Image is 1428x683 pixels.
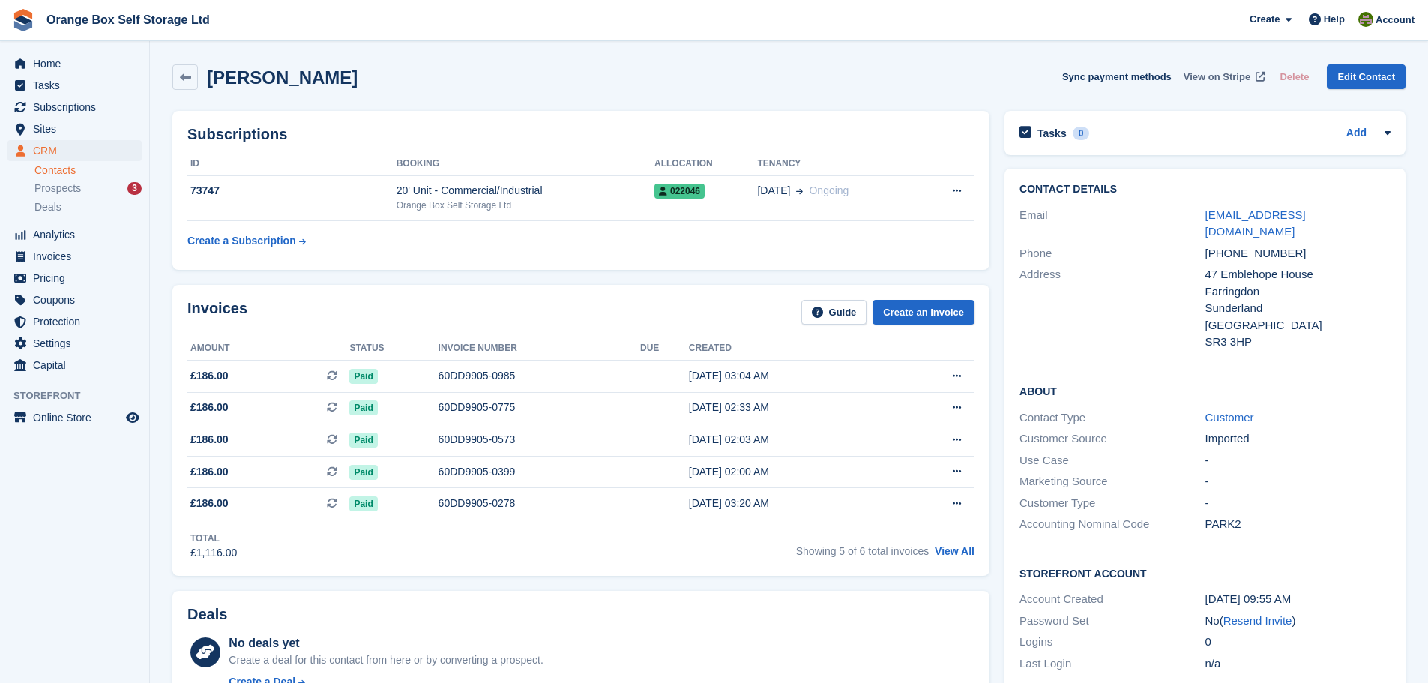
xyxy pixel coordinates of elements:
[33,75,123,96] span: Tasks
[1019,591,1205,608] div: Account Created
[7,289,142,310] a: menu
[1223,614,1292,627] a: Resend Invite
[7,333,142,354] a: menu
[349,433,377,448] span: Paid
[33,224,123,245] span: Analytics
[397,199,654,212] div: Orange Box Self Storage Ltd
[1205,300,1391,317] div: Sunderland
[7,407,142,428] a: menu
[1019,245,1205,262] div: Phone
[349,465,377,480] span: Paid
[1358,12,1373,27] img: Pippa White
[1205,245,1391,262] div: [PHONE_NUMBER]
[1376,13,1415,28] span: Account
[190,368,229,384] span: £186.00
[689,400,894,415] div: [DATE] 02:33 AM
[33,333,123,354] span: Settings
[1178,64,1268,89] a: View on Stripe
[1205,655,1391,673] div: n/a
[397,183,654,199] div: 20' Unit - Commercial/Industrial
[7,268,142,289] a: menu
[1205,452,1391,469] div: -
[809,184,849,196] span: Ongoing
[640,337,689,361] th: Due
[1019,516,1205,533] div: Accounting Nominal Code
[187,152,397,176] th: ID
[190,432,229,448] span: £186.00
[689,337,894,361] th: Created
[187,606,227,623] h2: Deals
[207,67,358,88] h2: [PERSON_NAME]
[33,118,123,139] span: Sites
[689,496,894,511] div: [DATE] 03:20 AM
[127,182,142,195] div: 3
[1019,184,1391,196] h2: Contact Details
[33,53,123,74] span: Home
[34,181,81,196] span: Prospects
[33,407,123,428] span: Online Store
[7,140,142,161] a: menu
[1019,495,1205,512] div: Customer Type
[1205,430,1391,448] div: Imported
[1205,495,1391,512] div: -
[190,532,237,545] div: Total
[1019,565,1391,580] h2: Storefront Account
[1184,70,1250,85] span: View on Stripe
[187,126,974,143] h2: Subscriptions
[1205,208,1306,238] a: [EMAIL_ADDRESS][DOMAIN_NAME]
[33,140,123,161] span: CRM
[124,409,142,427] a: Preview store
[439,432,640,448] div: 60DD9905-0573
[190,464,229,480] span: £186.00
[190,496,229,511] span: £186.00
[1205,516,1391,533] div: PARK2
[1205,613,1391,630] div: No
[7,75,142,96] a: menu
[7,53,142,74] a: menu
[689,368,894,384] div: [DATE] 03:04 AM
[1205,634,1391,651] div: 0
[654,184,705,199] span: 022046
[349,337,438,361] th: Status
[1073,127,1090,140] div: 0
[34,199,142,215] a: Deals
[33,355,123,376] span: Capital
[34,163,142,178] a: Contacts
[1019,473,1205,490] div: Marketing Source
[187,227,306,255] a: Create a Subscription
[349,400,377,415] span: Paid
[33,268,123,289] span: Pricing
[229,652,543,668] div: Create a deal for this contact from here or by converting a prospect.
[654,152,757,176] th: Allocation
[13,388,149,403] span: Storefront
[187,337,349,361] th: Amount
[40,7,216,32] a: Orange Box Self Storage Ltd
[439,337,640,361] th: Invoice number
[1205,266,1391,283] div: 47 Emblehope House
[439,368,640,384] div: 60DD9905-0985
[1019,409,1205,427] div: Contact Type
[796,545,929,557] span: Showing 5 of 6 total invoices
[34,181,142,196] a: Prospects 3
[1205,591,1391,608] div: [DATE] 09:55 AM
[1037,127,1067,140] h2: Tasks
[1327,64,1406,89] a: Edit Contact
[33,97,123,118] span: Subscriptions
[689,432,894,448] div: [DATE] 02:03 AM
[439,464,640,480] div: 60DD9905-0399
[1019,452,1205,469] div: Use Case
[439,400,640,415] div: 60DD9905-0775
[33,289,123,310] span: Coupons
[1205,411,1254,424] a: Customer
[7,311,142,332] a: menu
[7,246,142,267] a: menu
[190,545,237,561] div: £1,116.00
[1019,655,1205,673] div: Last Login
[439,496,640,511] div: 60DD9905-0278
[1220,614,1296,627] span: ( )
[1205,317,1391,334] div: [GEOGRAPHIC_DATA]
[397,152,654,176] th: Booking
[33,246,123,267] span: Invoices
[757,183,790,199] span: [DATE]
[1062,64,1172,89] button: Sync payment methods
